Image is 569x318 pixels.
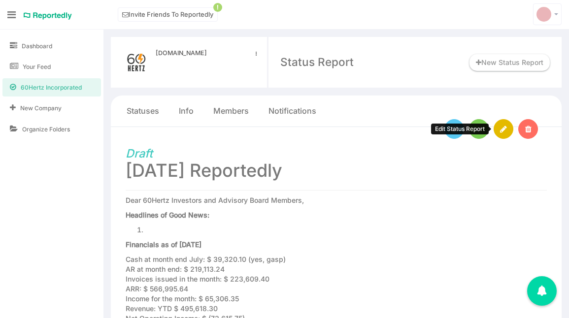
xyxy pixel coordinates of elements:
strong: Financials as of [DATE] [126,240,201,249]
h1: [DATE] Reportedly [126,142,547,181]
a: Organize Folders [2,120,101,138]
span: Organize Folders [22,125,70,133]
span: Your Feed [23,63,51,71]
div: Edit Status Report [431,124,489,135]
a: [DOMAIN_NAME] [156,49,251,58]
a: 60Hertz Incorporated [2,78,101,96]
a: Statuses [127,105,159,117]
a: Info [179,105,194,117]
img: svg+xml;base64,PD94bWwgdmVyc2lvbj0iMS4wIiBlbmNvZGluZz0iVVRGLTgiPz4KICAgICAg%0APHN2ZyB2ZXJzaW9uPSI... [536,7,551,22]
a: Invite Friends To Reportedly! [118,7,218,22]
strong: Headlines of Good News: [126,211,209,219]
a: Dashboard [2,37,101,55]
div: Status Report [280,54,354,70]
img: medium_STACKED_SMALL.png [123,49,150,76]
a: Reportedly [23,7,72,24]
a: Notifications [268,105,316,117]
span: New Company [20,104,62,112]
span: Dashboard [22,42,52,50]
a: Your Feed [2,58,101,76]
a: New Company [2,99,101,117]
a: New Status Report [469,54,550,71]
i: Draft [126,146,153,160]
span: ! [213,3,222,12]
p: Dear 60Hertz Investors and Advisory Board Members, [126,195,463,205]
a: Members [213,105,249,117]
span: 60Hertz Incorporated [21,83,82,92]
